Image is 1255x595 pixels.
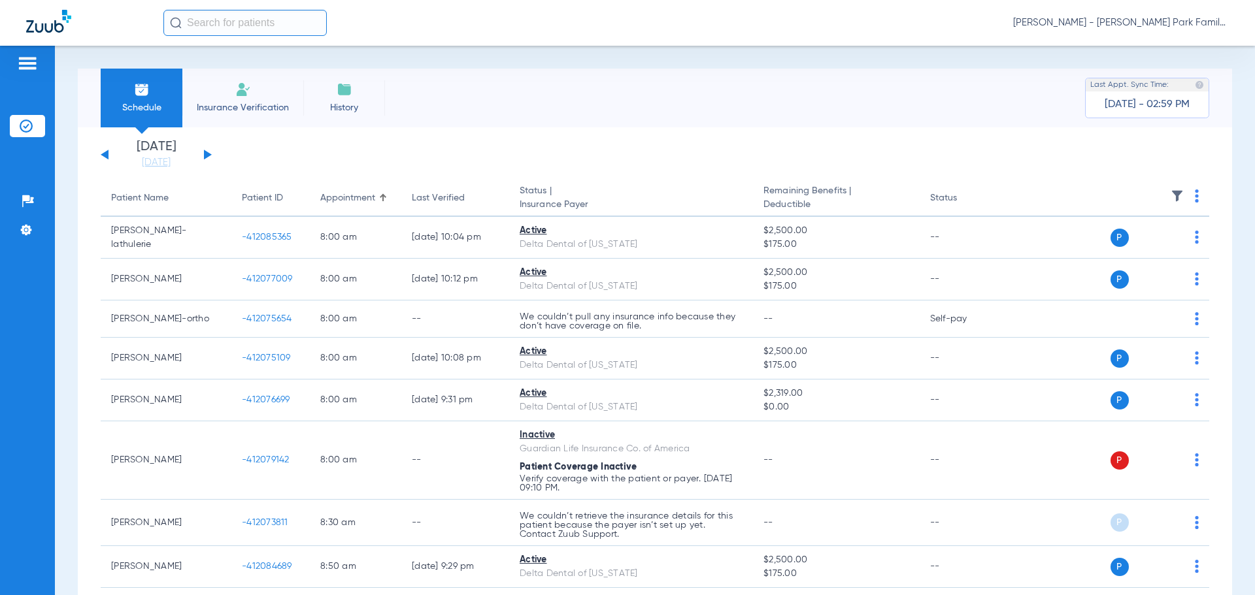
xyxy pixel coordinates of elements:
td: [PERSON_NAME] [101,338,231,379]
span: -412075654 [242,314,292,323]
li: [DATE] [117,140,195,169]
span: Last Appt. Sync Time: [1090,78,1169,91]
td: [DATE] 10:04 PM [401,217,509,259]
span: $2,319.00 [763,387,909,400]
span: Insurance Payer [520,198,743,212]
span: Deductible [763,198,909,212]
th: Remaining Benefits | [753,180,919,217]
td: [PERSON_NAME] [101,259,231,300]
span: History [313,101,375,114]
div: Guardian Life Insurance Co. of America [520,442,743,456]
span: P [1111,513,1129,532]
p: We couldn’t pull any insurance info because they don’t have coverage on file. [520,312,743,330]
div: Active [520,224,743,238]
div: Delta Dental of [US_STATE] [520,280,743,293]
td: -- [401,421,509,500]
div: Active [520,387,743,400]
div: Patient ID [242,191,299,205]
td: [PERSON_NAME] [101,379,231,421]
td: 8:00 AM [310,300,401,338]
td: 8:00 AM [310,338,401,379]
span: [PERSON_NAME] - [PERSON_NAME] Park Family Dentistry [1013,16,1229,29]
span: -412073811 [242,518,288,527]
td: -- [920,379,1008,421]
td: -- [920,421,1008,500]
td: -- [920,217,1008,259]
div: Last Verified [412,191,465,205]
img: Manual Insurance Verification [235,82,251,97]
td: [PERSON_NAME]-lathulerie [101,217,231,259]
img: group-dot-blue.svg [1195,393,1199,406]
td: -- [401,300,509,338]
td: 8:50 AM [310,546,401,588]
td: 8:00 AM [310,217,401,259]
td: [PERSON_NAME]-ortho [101,300,231,338]
td: [DATE] 9:29 PM [401,546,509,588]
p: Verify coverage with the patient or payer. [DATE] 09:10 PM. [520,474,743,492]
td: 8:30 AM [310,500,401,546]
span: -412076699 [242,395,290,404]
img: group-dot-blue.svg [1195,312,1199,325]
span: $175.00 [763,359,909,372]
span: $175.00 [763,280,909,293]
span: $2,500.00 [763,266,909,280]
div: Delta Dental of [US_STATE] [520,359,743,372]
div: Active [520,266,743,280]
th: Status [920,180,1008,217]
span: $2,500.00 [763,345,909,359]
img: group-dot-blue.svg [1195,272,1199,285]
td: 8:00 AM [310,421,401,500]
div: Patient Name [111,191,169,205]
td: -- [920,500,1008,546]
div: Active [520,553,743,567]
img: group-dot-blue.svg [1195,453,1199,466]
td: [PERSON_NAME] [101,500,231,546]
div: Active [520,345,743,359]
span: P [1111,229,1129,247]
a: [DATE] [117,156,195,169]
td: 8:00 AM [310,259,401,300]
span: P [1111,391,1129,410]
div: Delta Dental of [US_STATE] [520,238,743,251]
div: Patient ID [242,191,283,205]
span: $2,500.00 [763,553,909,567]
span: Insurance Verification [192,101,293,114]
div: Appointment [320,191,391,205]
img: History [337,82,352,97]
span: Schedule [110,101,173,114]
span: -- [763,314,773,323]
span: -412077009 [242,274,293,283]
span: $175.00 [763,238,909,251]
span: -412075109 [242,353,291,362]
span: P [1111,558,1129,576]
span: [DATE] - 02:59 PM [1105,98,1190,111]
img: Search Icon [170,17,182,29]
div: Delta Dental of [US_STATE] [520,400,743,414]
div: Delta Dental of [US_STATE] [520,567,743,581]
span: -412084689 [242,562,292,571]
img: Zuub Logo [26,10,71,33]
p: We couldn’t retrieve the insurance details for this patient because the payer isn’t set up yet. C... [520,511,743,539]
img: group-dot-blue.svg [1195,189,1199,202]
td: [PERSON_NAME] [101,546,231,588]
td: -- [920,259,1008,300]
td: Self-pay [920,300,1008,338]
td: -- [920,338,1008,379]
span: P [1111,270,1129,289]
img: Schedule [134,82,150,97]
td: 8:00 AM [310,379,401,421]
span: -412079142 [242,455,290,464]
span: Patient Coverage Inactive [520,462,637,472]
img: group-dot-blue.svg [1195,351,1199,364]
td: [PERSON_NAME] [101,421,231,500]
span: P [1111,349,1129,368]
span: -412085365 [242,233,292,242]
img: group-dot-blue.svg [1195,516,1199,529]
span: $0.00 [763,400,909,414]
td: [DATE] 10:08 PM [401,338,509,379]
span: P [1111,451,1129,470]
div: Inactive [520,428,743,442]
div: Last Verified [412,191,499,205]
span: $2,500.00 [763,224,909,238]
th: Status | [509,180,753,217]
